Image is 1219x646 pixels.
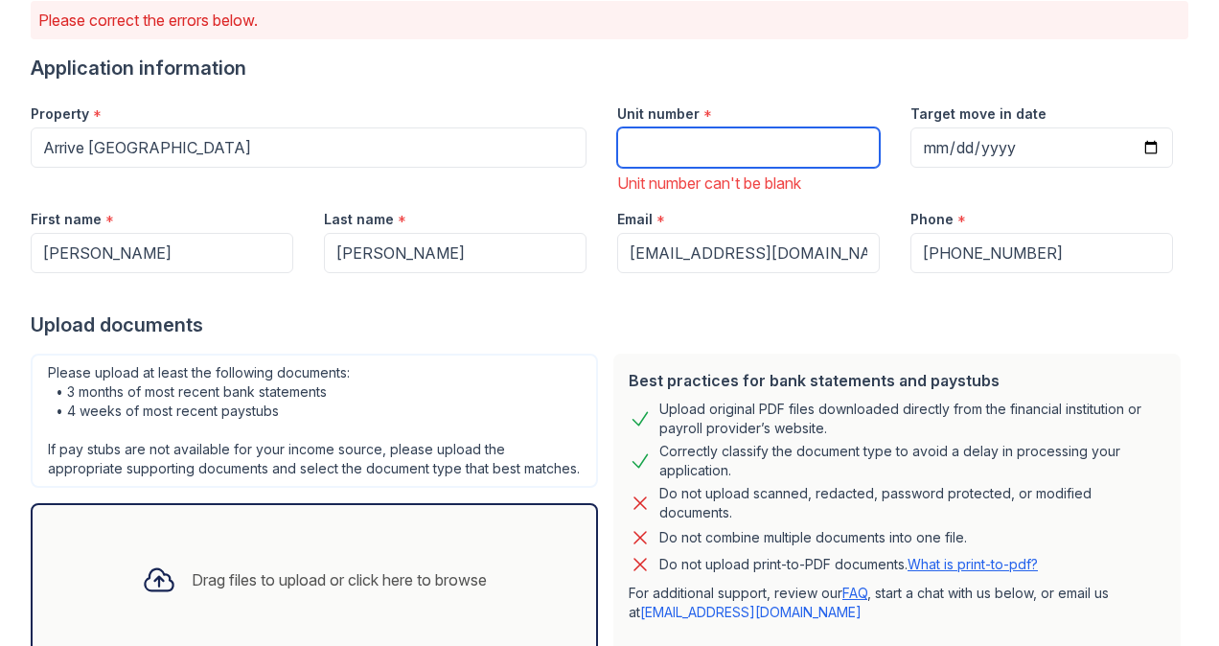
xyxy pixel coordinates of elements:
label: Email [617,210,653,229]
label: Unit number [617,104,700,124]
label: Target move in date [910,104,1046,124]
div: Best practices for bank statements and paystubs [629,369,1165,392]
p: For additional support, review our , start a chat with us below, or email us at [629,584,1165,622]
div: Upload documents [31,311,1188,338]
a: What is print-to-pdf? [908,556,1038,572]
div: Unit number can't be blank [617,172,880,195]
div: Please upload at least the following documents: • 3 months of most recent bank statements • 4 wee... [31,354,598,488]
div: Application information [31,55,1188,81]
p: Do not upload print-to-PDF documents. [659,555,1038,574]
p: Please correct the errors below. [38,9,1181,32]
a: FAQ [842,585,867,601]
label: Property [31,104,89,124]
label: First name [31,210,102,229]
div: Do not combine multiple documents into one file. [659,526,967,549]
label: Last name [324,210,394,229]
div: Upload original PDF files downloaded directly from the financial institution or payroll provider’... [659,400,1165,438]
div: Correctly classify the document type to avoid a delay in processing your application. [659,442,1165,480]
div: Do not upload scanned, redacted, password protected, or modified documents. [659,484,1165,522]
div: Drag files to upload or click here to browse [192,568,487,591]
a: [EMAIL_ADDRESS][DOMAIN_NAME] [640,604,862,620]
label: Phone [910,210,954,229]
